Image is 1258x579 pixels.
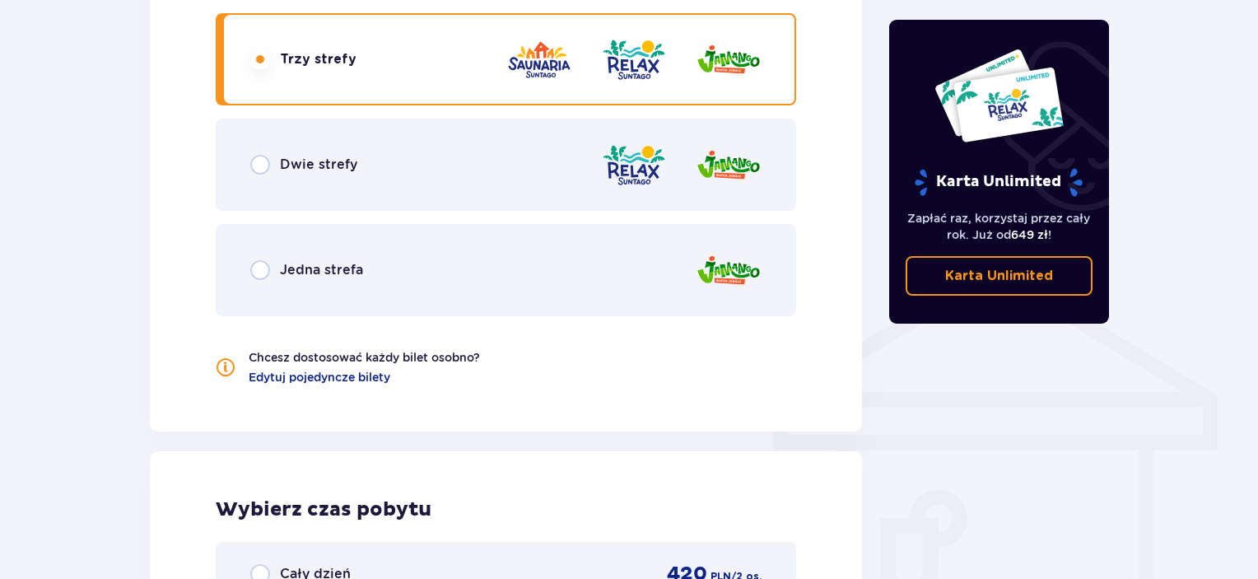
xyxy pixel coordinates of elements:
a: Karta Unlimited [906,256,1093,296]
img: Jamango [696,247,762,294]
img: Relax [601,36,667,83]
p: Karta Unlimited [945,267,1053,285]
a: Edytuj pojedyncze bilety [249,369,390,385]
img: Saunaria [506,36,572,83]
img: Jamango [696,142,762,189]
p: Karta Unlimited [913,168,1084,197]
span: Jedna strefa [280,261,363,279]
p: Chcesz dostosować każdy bilet osobno? [249,349,480,366]
p: Zapłać raz, korzystaj przez cały rok. Już od ! [906,210,1093,243]
h2: Wybierz czas pobytu [216,497,796,522]
img: Jamango [696,36,762,83]
span: Dwie strefy [280,156,357,174]
span: Trzy strefy [280,50,356,68]
span: 649 zł [1011,228,1048,241]
img: Dwie karty całoroczne do Suntago z napisem 'UNLIMITED RELAX', na białym tle z tropikalnymi liśćmi... [934,48,1065,143]
img: Relax [601,142,667,189]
